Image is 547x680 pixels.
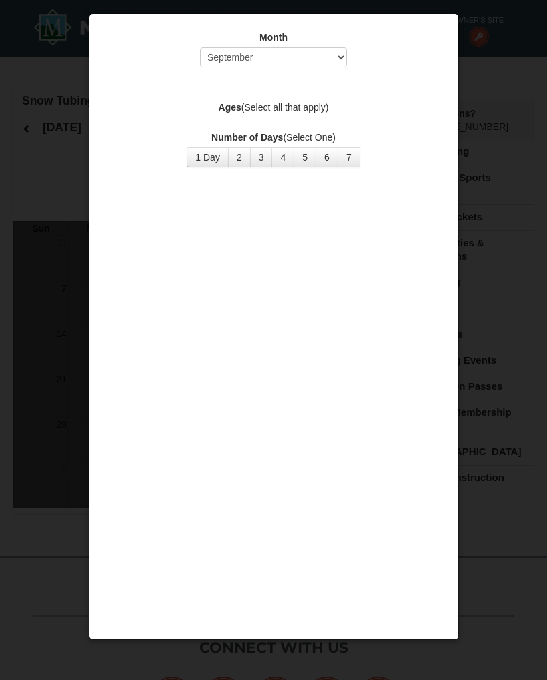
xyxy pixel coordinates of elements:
[316,147,338,167] button: 6
[106,101,442,114] label: (Select all that apply)
[250,147,273,167] button: 3
[271,147,294,167] button: 4
[228,147,251,167] button: 2
[219,102,241,113] strong: Ages
[294,147,316,167] button: 5
[211,132,283,143] strong: Number of Days
[187,147,229,167] button: 1 Day
[338,147,360,167] button: 7
[106,131,442,144] label: (Select One)
[259,32,288,43] strong: Month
